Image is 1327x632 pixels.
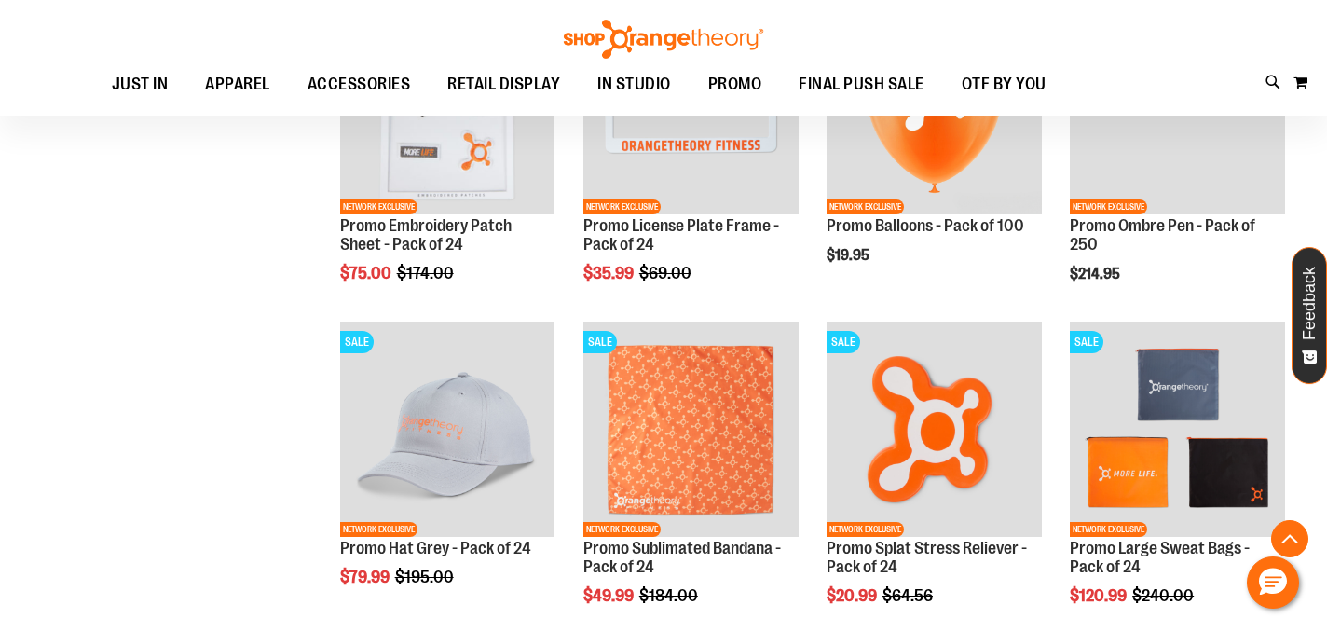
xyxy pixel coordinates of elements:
[1301,267,1319,340] span: Feedback
[827,522,904,537] span: NETWORK EXCLUSIVE
[583,331,617,353] span: SALE
[583,264,636,282] span: $35.99
[395,568,457,586] span: $195.00
[561,20,766,59] img: Shop Orangetheory
[583,322,799,537] img: Product image for Sublimated Bandana - Pack of 24
[340,539,531,557] a: Promo Hat Grey - Pack of 24
[827,586,880,605] span: $20.99
[397,264,457,282] span: $174.00
[340,216,512,254] a: Promo Embroidery Patch Sheet - Pack of 24
[827,331,860,353] span: SALE
[340,264,394,282] span: $75.00
[93,63,187,106] a: JUST IN
[708,63,762,105] span: PROMO
[1070,266,1123,282] span: $214.95
[799,63,924,105] span: FINAL PUSH SALE
[583,199,661,214] span: NETWORK EXCLUSIVE
[1070,539,1250,576] a: Promo Large Sweat Bags - Pack of 24
[962,63,1047,105] span: OTF BY YOU
[827,322,1042,540] a: Product image for Splat Stress Reliever - Pack of 24SALENETWORK EXCLUSIVE
[429,63,579,106] a: RETAIL DISPLAY
[583,216,779,254] a: Promo License Plate Frame - Pack of 24
[827,247,872,264] span: $19.95
[1070,199,1147,214] span: NETWORK EXCLUSIVE
[1070,322,1285,540] a: Product image for Large Sweat Bags - Pack of 24SALENETWORK EXCLUSIVE
[583,322,799,540] a: Product image for Sublimated Bandana - Pack of 24SALENETWORK EXCLUSIVE
[1247,556,1299,609] button: Hello, have a question? Let’s chat.
[1070,331,1103,353] span: SALE
[943,63,1065,106] a: OTF BY YOU
[639,264,694,282] span: $69.00
[827,199,904,214] span: NETWORK EXCLUSIVE
[1070,216,1255,254] a: Promo Ombre Pen - Pack of 250
[205,63,270,105] span: APPAREL
[289,63,430,106] a: ACCESSORIES
[1132,586,1197,605] span: $240.00
[340,322,555,537] img: Product image for Promo Hat Grey - Pack of 24
[1070,522,1147,537] span: NETWORK EXCLUSIVE
[579,63,690,106] a: IN STUDIO
[186,63,289,106] a: APPAREL
[827,216,1024,235] a: Promo Balloons - Pack of 100
[639,586,701,605] span: $184.00
[583,586,636,605] span: $49.99
[882,586,936,605] span: $64.56
[308,63,411,105] span: ACCESSORIES
[447,63,560,105] span: RETAIL DISPLAY
[340,331,374,353] span: SALE
[1292,247,1327,384] button: Feedback - Show survey
[583,522,661,537] span: NETWORK EXCLUSIVE
[827,322,1042,537] img: Product image for Splat Stress Reliever - Pack of 24
[1271,520,1308,557] button: Back To Top
[340,522,417,537] span: NETWORK EXCLUSIVE
[340,322,555,540] a: Product image for Promo Hat Grey - Pack of 24SALENETWORK EXCLUSIVE
[340,568,392,586] span: $79.99
[1070,586,1129,605] span: $120.99
[780,63,943,106] a: FINAL PUSH SALE
[597,63,671,105] span: IN STUDIO
[583,539,781,576] a: Promo Sublimated Bandana - Pack of 24
[112,63,169,105] span: JUST IN
[690,63,781,105] a: PROMO
[1070,322,1285,537] img: Product image for Large Sweat Bags - Pack of 24
[340,199,417,214] span: NETWORK EXCLUSIVE
[827,539,1027,576] a: Promo Splat Stress Reliever - Pack of 24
